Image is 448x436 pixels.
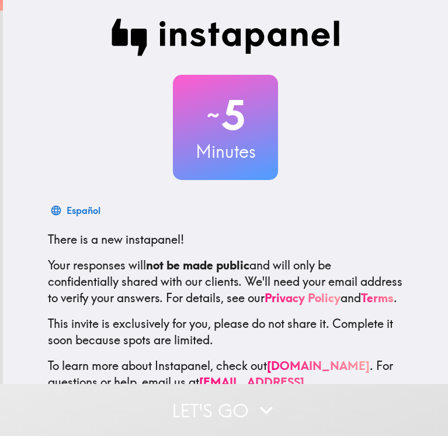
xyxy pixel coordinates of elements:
[48,257,403,306] p: Your responses will and will only be confidentially shared with our clients. We'll need your emai...
[361,290,394,305] a: Terms
[67,202,100,219] div: Español
[48,199,105,222] button: Español
[265,290,341,305] a: Privacy Policy
[111,19,340,56] img: Instapanel
[48,358,403,407] p: To learn more about Instapanel, check out . For questions or help, email us at .
[173,139,278,164] h3: Minutes
[48,232,184,247] span: There is a new instapanel!
[146,258,249,272] b: not be made public
[48,316,403,348] p: This invite is exclusively for you, please do not share it. Complete it soon because spots are li...
[205,98,221,133] span: ~
[267,358,370,373] a: [DOMAIN_NAME]
[173,91,278,139] h2: 5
